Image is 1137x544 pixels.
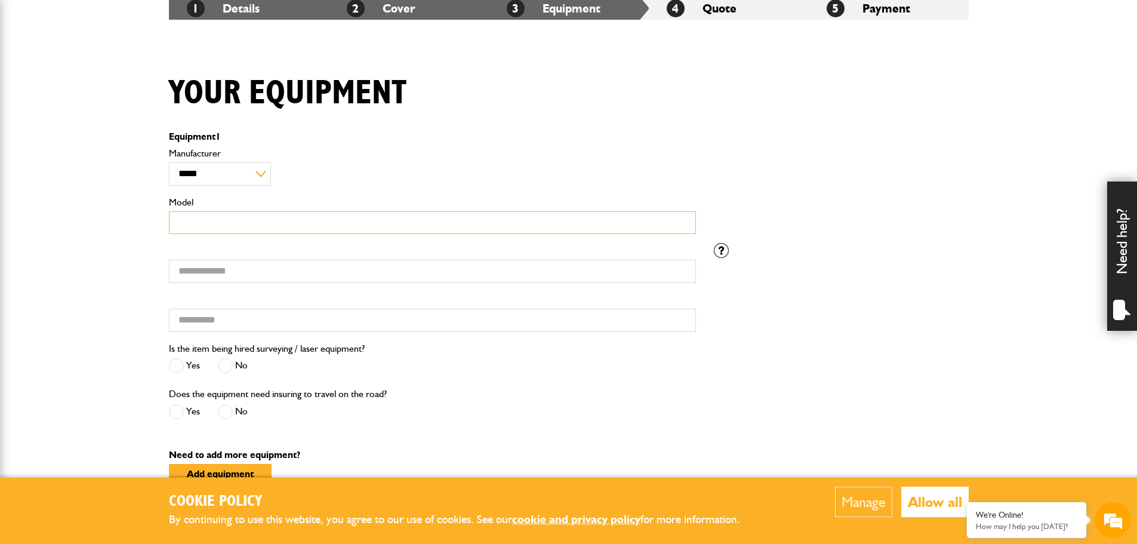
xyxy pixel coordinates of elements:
div: Chat with us now [62,67,201,82]
label: Is the item being hired surveying / laser equipment? [169,344,365,354]
button: Allow all [901,487,969,517]
em: Start Chat [162,368,217,384]
textarea: Type your message and hit 'Enter' [16,216,218,358]
p: How may I help you today? [976,522,1077,531]
h1: Your equipment [169,73,406,113]
button: Add equipment [169,464,272,484]
label: No [218,404,248,419]
label: Model [169,198,696,207]
label: Manufacturer [169,149,696,158]
p: By continuing to use this website, you agree to our use of cookies. See our for more information. [169,511,760,529]
a: 1Details [187,1,260,16]
div: Minimize live chat window [196,6,224,35]
input: Enter your email address [16,146,218,172]
input: Enter your last name [16,110,218,137]
label: No [218,358,248,373]
p: Need to add more equipment? [169,450,969,460]
span: 1 [215,131,221,142]
input: Enter your phone number [16,181,218,207]
h2: Cookie Policy [169,493,760,511]
img: d_20077148190_company_1631870298795_20077148190 [20,66,50,83]
a: 2Cover [347,1,415,16]
button: Manage [835,487,892,517]
p: Equipment [169,132,696,142]
label: Yes [169,358,200,373]
label: Does the equipment need insuring to travel on the road? [169,389,387,399]
label: Yes [169,404,200,419]
a: cookie and privacy policy [512,512,640,526]
div: Need help? [1107,182,1137,331]
div: We're Online! [976,510,1077,520]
